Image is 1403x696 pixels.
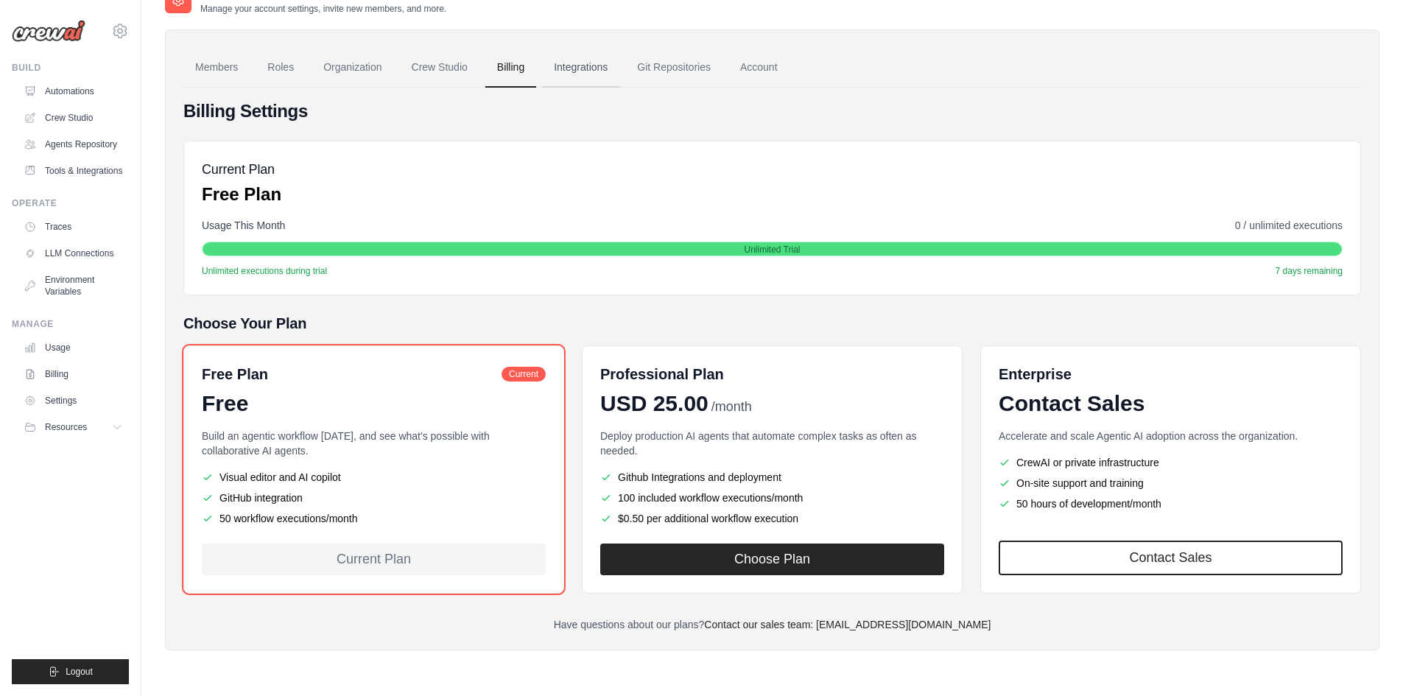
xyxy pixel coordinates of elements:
h6: Professional Plan [600,364,724,384]
div: Free [202,390,546,417]
p: Build an agentic workflow [DATE], and see what's possible with collaborative AI agents. [202,429,546,458]
a: Environment Variables [18,268,129,303]
a: Tools & Integrations [18,159,129,183]
a: LLM Connections [18,242,129,265]
a: Automations [18,80,129,103]
li: 100 included workflow executions/month [600,491,944,505]
li: Github Integrations and deployment [600,470,944,485]
span: USD 25.00 [600,390,708,417]
span: 0 / unlimited executions [1235,218,1343,233]
a: Billing [18,362,129,386]
li: $0.50 per additional workflow execution [600,511,944,526]
div: Build [12,62,129,74]
a: Settings [18,389,129,412]
a: Organization [312,48,393,88]
button: Resources [18,415,129,439]
li: 50 workflow executions/month [202,511,546,526]
span: Usage This Month [202,218,285,233]
span: Logout [66,666,93,678]
div: Operate [12,197,129,209]
p: Manage your account settings, invite new members, and more. [200,3,446,15]
li: GitHub integration [202,491,546,505]
a: Billing [485,48,536,88]
h5: Current Plan [202,159,281,180]
p: Accelerate and scale Agentic AI adoption across the organization. [999,429,1343,443]
h5: Choose Your Plan [183,313,1361,334]
p: Have questions about our plans? [183,617,1361,632]
span: Resources [45,421,87,433]
a: Integrations [542,48,619,88]
a: Agents Repository [18,133,129,156]
a: Account [728,48,790,88]
span: 7 days remaining [1276,265,1343,277]
button: Logout [12,659,129,684]
a: Crew Studio [18,106,129,130]
a: Git Repositories [625,48,722,88]
a: Roles [256,48,306,88]
li: On-site support and training [999,476,1343,491]
a: Contact Sales [999,541,1343,575]
h4: Billing Settings [183,99,1361,123]
div: Manage [12,318,129,330]
h6: Free Plan [202,364,268,384]
span: /month [711,397,752,417]
li: 50 hours of development/month [999,496,1343,511]
li: Visual editor and AI copilot [202,470,546,485]
button: Choose Plan [600,544,944,575]
img: Logo [12,20,85,42]
p: Deploy production AI agents that automate complex tasks as often as needed. [600,429,944,458]
a: Crew Studio [400,48,479,88]
a: Traces [18,215,129,239]
div: Current Plan [202,544,546,575]
a: Usage [18,336,129,359]
span: Unlimited Trial [744,244,800,256]
span: Unlimited executions during trial [202,265,327,277]
li: CrewAI or private infrastructure [999,455,1343,470]
a: Members [183,48,250,88]
div: Contact Sales [999,390,1343,417]
span: Current [502,367,546,382]
a: Contact our sales team: [EMAIL_ADDRESS][DOMAIN_NAME] [704,619,991,630]
p: Free Plan [202,183,281,206]
h6: Enterprise [999,364,1343,384]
